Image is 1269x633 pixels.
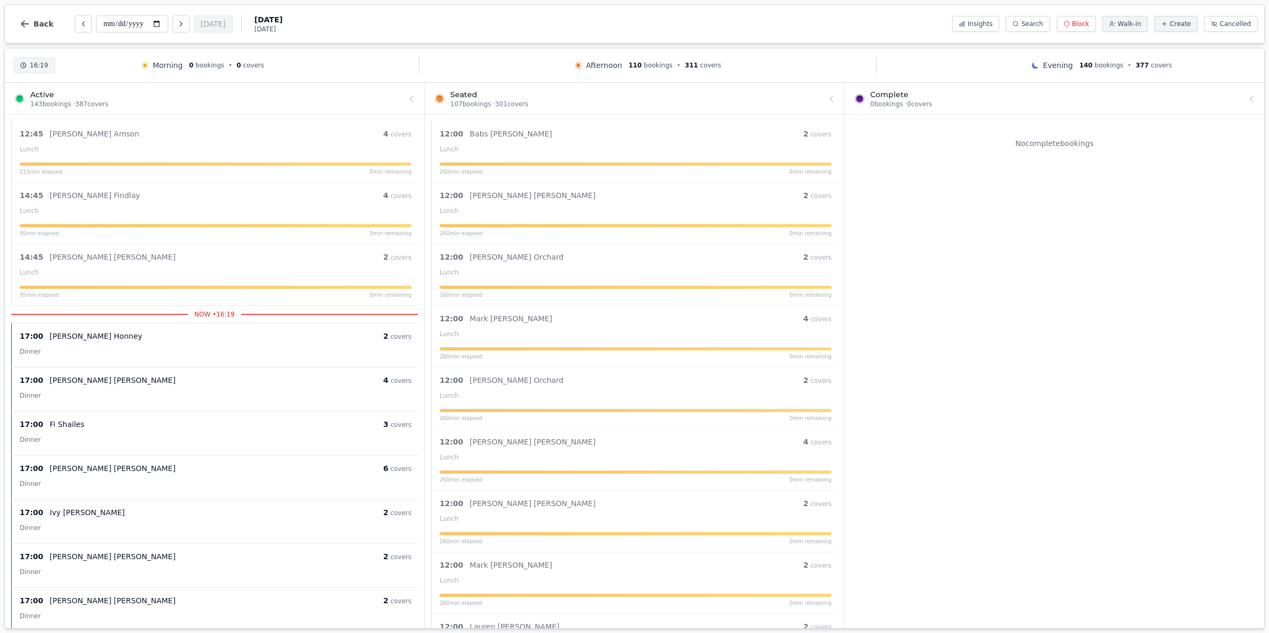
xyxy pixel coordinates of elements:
[851,138,1258,149] p: No complete bookings
[1154,16,1198,32] button: Create
[20,146,39,153] span: Lunch
[586,60,622,71] span: Afternoon
[1220,20,1251,28] span: Cancelled
[1006,16,1050,32] button: Search
[390,377,411,384] span: covers
[20,436,41,443] span: Dinner
[390,597,411,605] span: covers
[685,62,698,69] span: 311
[810,562,831,569] span: covers
[440,498,464,509] span: 12:00
[790,537,831,545] span: 0 min remaining
[254,25,282,33] span: [DATE]
[390,192,411,200] span: covers
[390,254,411,261] span: covers
[440,621,464,632] span: 12:00
[50,375,176,386] p: [PERSON_NAME] [PERSON_NAME]
[383,552,389,561] span: 2
[1021,20,1043,28] span: Search
[440,375,464,386] span: 12:00
[20,190,44,201] span: 14:45
[20,331,44,341] span: 17:00
[383,596,389,605] span: 2
[20,524,41,532] span: Dinner
[1151,62,1172,69] span: covers
[440,353,482,361] span: 260 min elapsed
[470,129,552,139] p: Babs [PERSON_NAME]
[470,252,564,262] p: [PERSON_NAME] Orchard
[195,62,224,69] span: bookings
[803,561,809,569] span: 2
[803,314,809,323] span: 4
[803,438,809,446] span: 4
[803,622,809,631] span: 2
[790,353,831,361] span: 0 min remaining
[440,229,482,237] span: 260 min elapsed
[440,190,464,201] span: 12:00
[20,291,59,299] span: 95 min elapsed
[440,168,482,176] span: 260 min elapsed
[20,551,44,562] span: 17:00
[790,168,831,176] span: 0 min remaining
[20,229,59,237] span: 95 min elapsed
[1102,16,1148,32] button: Walk-in
[470,375,564,386] p: [PERSON_NAME] Orchard
[50,331,143,341] p: [PERSON_NAME] Honney
[50,129,140,139] p: [PERSON_NAME] Amson
[20,252,44,262] span: 14:45
[20,168,62,176] span: 215 min elapsed
[810,131,831,138] span: covers
[440,437,464,447] span: 12:00
[1072,20,1089,28] span: Block
[50,551,176,562] p: [PERSON_NAME] [PERSON_NAME]
[383,508,389,517] span: 2
[440,454,459,461] span: Lunch
[700,62,722,69] span: covers
[440,560,464,570] span: 12:00
[390,465,411,473] span: covers
[440,414,482,422] span: 260 min elapsed
[790,229,831,237] span: 0 min remaining
[173,15,190,32] button: Next day
[810,254,831,261] span: covers
[803,376,809,384] span: 2
[810,623,831,631] span: covers
[50,190,140,201] p: [PERSON_NAME] Findlay
[370,168,411,176] span: 0 min remaining
[20,507,44,518] span: 17:00
[440,129,464,139] span: 12:00
[629,62,642,69] span: 110
[20,568,41,576] span: Dinner
[440,392,459,399] span: Lunch
[50,463,176,474] p: [PERSON_NAME] [PERSON_NAME]
[440,577,459,584] span: Lunch
[383,332,389,340] span: 2
[50,252,176,262] p: [PERSON_NAME] [PERSON_NAME]
[20,129,44,139] span: 12:45
[803,130,809,138] span: 2
[1118,20,1141,28] span: Walk-in
[30,61,48,70] span: 16:19
[383,253,389,261] span: 2
[470,560,552,570] p: Mark [PERSON_NAME]
[470,621,560,632] p: Lauren [PERSON_NAME]
[1079,62,1093,69] span: 140
[383,191,389,200] span: 4
[1170,20,1191,28] span: Create
[790,414,831,422] span: 0 min remaining
[189,62,193,69] span: 0
[440,291,482,299] span: 260 min elapsed
[390,131,411,138] span: covers
[440,313,464,324] span: 12:00
[440,330,459,338] span: Lunch
[810,315,831,323] span: covers
[390,421,411,429] span: covers
[50,595,176,606] p: [PERSON_NAME] [PERSON_NAME]
[188,310,241,319] span: NOW • 16:19
[810,192,831,200] span: covers
[20,463,44,474] span: 17:00
[810,439,831,446] span: covers
[390,333,411,340] span: covers
[390,553,411,561] span: covers
[236,62,241,69] span: 0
